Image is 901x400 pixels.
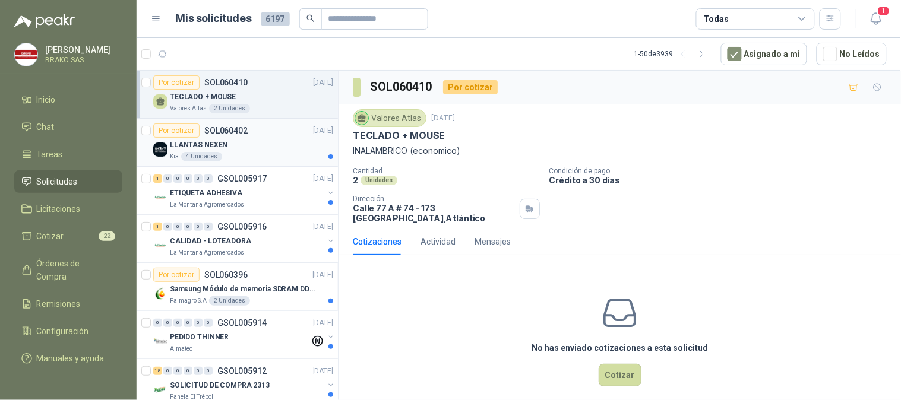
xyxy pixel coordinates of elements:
img: Company Logo [153,335,167,349]
p: SOL060396 [204,271,248,279]
p: Valores Atlas [170,104,207,113]
span: search [306,14,315,23]
p: Calle 77 A # 74 - 173 [GEOGRAPHIC_DATA] , Atlántico [353,203,515,223]
p: La Montaña Agromercados [170,200,244,209]
img: Company Logo [153,287,167,301]
p: SOLICITUD DE COMPRA 2313 [170,380,270,391]
div: 0 [173,367,182,375]
div: 4 Unidades [181,152,222,161]
div: 0 [204,223,213,231]
p: TECLADO + MOUSE [170,91,236,103]
p: SOL060402 [204,126,248,135]
div: 0 [184,367,192,375]
div: Cotizaciones [353,235,402,248]
a: Cotizar22 [14,225,122,247]
p: CALIDAD - LOTEADORA [170,236,251,247]
div: 0 [153,319,162,327]
h1: Mis solicitudes [176,10,252,27]
div: 0 [204,367,213,375]
p: Dirección [353,195,515,203]
span: Cotizar [37,230,64,243]
p: GSOL005912 [217,367,267,375]
p: TECLADO + MOUSE [353,129,445,142]
p: Palmagro S.A [170,296,207,306]
div: 0 [173,174,182,183]
a: Chat [14,116,122,138]
p: [DATE] [313,221,333,233]
span: 6197 [261,12,290,26]
div: Por cotizar [443,80,498,94]
p: ETIQUETA ADHESIVA [170,188,242,199]
p: PEDIDO THINNER [170,332,229,343]
img: Company Logo [153,239,167,253]
p: [DATE] [431,113,455,124]
div: 0 [163,367,172,375]
div: 0 [163,174,172,183]
a: Licitaciones [14,198,122,220]
a: Solicitudes [14,170,122,193]
a: 1 0 0 0 0 0 GSOL005917[DATE] Company LogoETIQUETA ADHESIVALa Montaña Agromercados [153,172,336,209]
p: Kia [170,152,179,161]
img: Logo peakr [14,14,75,28]
p: INALAMBRICO (economico) [353,144,887,157]
span: Manuales y ayuda [37,352,105,365]
a: Tareas [14,143,122,166]
div: 1 [153,174,162,183]
span: Licitaciones [37,202,81,215]
div: Por cotizar [153,75,200,90]
p: [DATE] [313,173,333,185]
div: 2 Unidades [209,296,250,306]
p: 2 [353,175,358,185]
a: Inicio [14,88,122,111]
p: SOL060410 [204,78,248,87]
a: Configuración [14,320,122,342]
div: 0 [173,223,182,231]
button: No Leídos [817,43,887,65]
div: 0 [194,367,203,375]
span: Configuración [37,325,89,338]
div: 2 Unidades [209,104,250,113]
div: 0 [194,223,203,231]
span: Inicio [37,93,56,106]
div: 1 - 50 de 3939 [634,45,712,64]
p: [DATE] [313,366,333,377]
button: Cotizar [599,364,641,386]
button: 1 [865,8,887,30]
a: Remisiones [14,293,122,315]
span: Tareas [37,148,63,161]
p: Cantidad [353,167,540,175]
a: 1 0 0 0 0 0 GSOL005916[DATE] Company LogoCALIDAD - LOTEADORALa Montaña Agromercados [153,220,336,258]
div: Por cotizar [153,123,200,138]
div: Todas [704,12,729,26]
p: Samsung Módulo de memoria SDRAM DDR4 M393A2G40DB0 de 16 GB M393A2G40DB0-CPB [170,284,318,295]
div: 0 [204,319,213,327]
p: [DATE] [313,125,333,136]
p: [DATE] [313,77,333,88]
p: GSOL005917 [217,174,267,183]
span: 1 [877,5,890,17]
span: Órdenes de Compra [37,257,111,283]
h3: SOL060410 [370,78,434,96]
img: Company Logo [153,191,167,205]
div: 0 [204,174,213,183]
p: BRAKO SAS [45,56,119,64]
p: Almatec [170,344,192,354]
div: Por cotizar [153,268,200,282]
div: 0 [184,174,192,183]
p: La Montaña Agromercados [170,248,244,258]
p: [DATE] [313,269,333,281]
div: 0 [184,319,192,327]
a: Por cotizarSOL060410[DATE] TECLADO + MOUSEValores Atlas2 Unidades [137,71,338,119]
div: Valores Atlas [353,109,426,127]
a: Órdenes de Compra [14,252,122,288]
button: Asignado a mi [721,43,807,65]
a: Por cotizarSOL060396[DATE] Company LogoSamsung Módulo de memoria SDRAM DDR4 M393A2G40DB0 de 16 GB... [137,263,338,311]
p: GSOL005916 [217,223,267,231]
p: LLANTAS NEXEN [170,139,227,151]
a: 0 0 0 0 0 0 GSOL005914[DATE] Company LogoPEDIDO THINNERAlmatec [153,316,336,354]
img: Company Logo [15,43,37,66]
p: [PERSON_NAME] [45,46,119,54]
a: Por cotizarSOL060402[DATE] Company LogoLLANTAS NEXENKia4 Unidades [137,119,338,167]
div: 0 [163,319,172,327]
img: Company Logo [153,142,167,157]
